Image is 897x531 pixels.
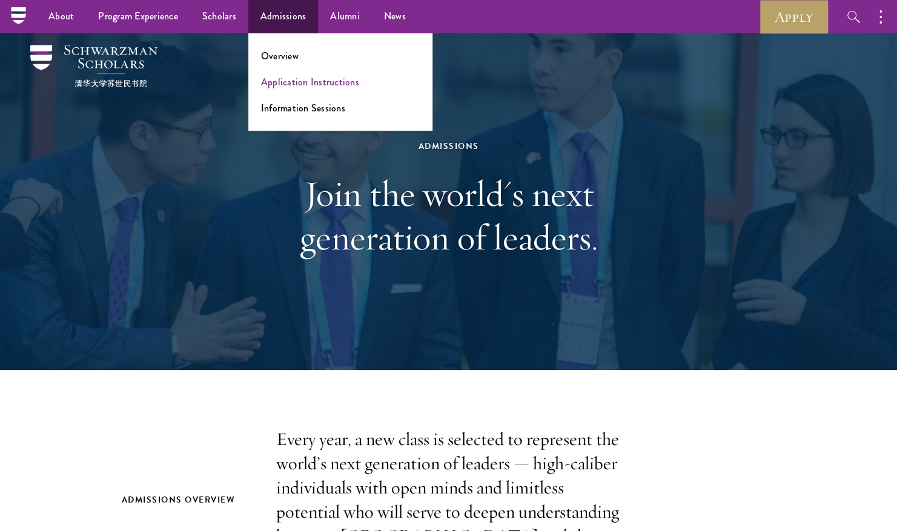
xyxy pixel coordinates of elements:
[240,172,658,259] h1: Join the world's next generation of leaders.
[240,139,658,154] div: Admissions
[261,75,359,89] a: Application Instructions
[122,492,252,507] h2: Admissions Overview
[30,45,157,87] img: Schwarzman Scholars
[261,101,345,115] a: Information Sessions
[261,49,299,63] a: Overview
